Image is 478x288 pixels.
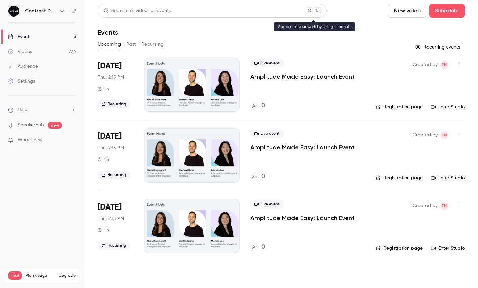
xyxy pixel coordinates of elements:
span: Created by [413,61,438,69]
a: 0 [250,172,265,181]
img: Contrast Demos [8,6,19,17]
div: 1 h [98,157,109,162]
div: 1 h [98,86,109,92]
button: Schedule [429,4,465,18]
h4: 0 [261,172,265,181]
a: Enter Studio [431,245,465,252]
div: Oct 23 Thu, 1:15 PM (Europe/London) [98,199,133,253]
div: Videos [8,48,32,55]
div: Events [8,33,31,40]
a: 0 [250,101,265,110]
span: [DATE] [98,61,122,71]
span: Thu, 2:15 PM [98,145,124,151]
span: [DATE] [98,202,122,213]
h4: 0 [261,101,265,110]
span: Trial [8,271,22,280]
span: Plan usage [26,273,55,278]
span: Tim Minton [440,202,448,210]
span: Recurring [98,242,130,250]
span: TM [441,202,447,210]
span: Live event [250,130,284,138]
span: [DATE] [98,131,122,142]
span: Recurring [98,100,130,108]
a: SpeakerHub [18,122,44,129]
button: Upcoming [98,39,121,50]
span: Live event [250,200,284,209]
div: 1 h [98,227,109,233]
span: TM [441,61,447,69]
a: Registration page [376,104,423,110]
span: Thu, 2:15 PM [98,215,124,222]
span: TM [441,131,447,139]
span: Tim Minton [440,131,448,139]
h1: Events [98,28,118,36]
div: Oct 16 Thu, 1:15 PM (Europe/London) [98,128,133,182]
a: Registration page [376,245,423,252]
a: Amplitude Made Easy: Launch Event [250,214,355,222]
a: Enter Studio [431,174,465,181]
a: Amplitude Made Easy: Launch Event [250,73,355,81]
span: Help [18,106,27,114]
div: Settings [8,78,35,85]
button: New video [388,4,426,18]
button: Past [126,39,136,50]
span: Recurring [98,171,130,179]
div: Audience [8,63,38,70]
div: Search for videos or events [103,7,171,14]
button: Upgrade [59,273,76,278]
a: 0 [250,243,265,252]
span: Tim Minton [440,61,448,69]
span: Created by [413,131,438,139]
span: Created by [413,202,438,210]
span: Live event [250,59,284,67]
a: Registration page [376,174,423,181]
li: help-dropdown-opener [8,106,76,114]
span: new [48,122,62,129]
a: Amplitude Made Easy: Launch Event [250,143,355,151]
span: What's new [18,137,43,144]
button: Recurring [141,39,164,50]
button: Recurring events [412,42,465,53]
h4: 0 [261,243,265,252]
h6: Contrast Demos [25,8,57,14]
span: Thu, 2:15 PM [98,74,124,81]
a: Enter Studio [431,104,465,110]
div: Oct 9 Thu, 1:15 PM (Europe/London) [98,58,133,112]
